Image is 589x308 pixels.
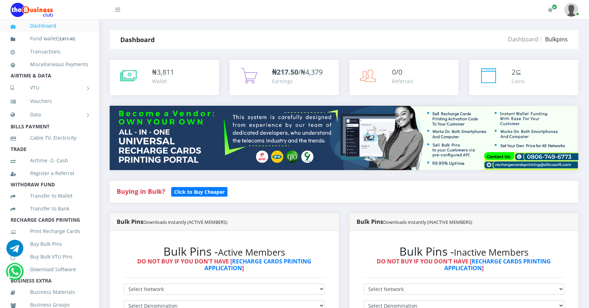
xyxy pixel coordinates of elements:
[7,268,22,280] a: Chat for support
[171,187,227,196] a: Click to Buy Cheaper
[454,246,529,258] small: Inactive Members
[377,257,551,272] strong: DO NOT BUY IF YOU DON'T HAVE [ ]
[11,93,88,109] a: Vouchers
[552,4,557,10] span: Renew/Upgrade Subscription
[117,218,227,226] strong: Bulk Pins
[11,130,88,146] a: Cable TV, Electricity
[204,257,311,272] a: RECHARGE CARDS PRINTING APPLICATION
[364,245,565,258] h2: Bulk Pins -
[512,77,525,85] div: Coins
[11,56,88,72] a: Miscellaneous Payments
[137,257,311,272] strong: DO NOT BUY IF YOU DON'T HAVE [ ]
[392,67,402,77] span: 0/0
[6,245,23,257] a: Chat for support
[564,3,578,17] img: User
[11,188,88,204] a: Transfer to Wallet
[11,30,88,47] a: Fund wallet[3,811.43]
[11,106,88,123] a: Data
[11,165,88,181] a: Register a Referral
[272,77,323,85] div: Earnings
[11,249,88,265] a: Buy Bulk VTU Pins
[11,201,88,217] a: Transfer to Bank
[11,3,53,17] img: Logo
[11,261,88,278] a: Download Software
[174,188,225,195] b: Click to Buy Cheaper
[59,36,74,41] b: 3,811.43
[350,60,459,95] a: 0/0 Referrals
[143,219,227,225] small: Downloads instantly (ACTIVE MEMBERS)
[548,7,553,13] i: Renew/Upgrade Subscription
[11,43,88,60] a: Transactions
[512,67,525,77] div: ⊆
[152,77,174,85] div: Wallet
[157,67,174,77] span: 3,811
[383,219,472,225] small: Downloads instantly (INACTIVE MEMBERS)
[58,36,75,41] small: [ ]
[11,284,88,300] a: Business Materials
[110,60,219,95] a: ₦3,811 Wallet
[124,245,325,258] h2: Bulk Pins -
[11,18,88,34] a: Dashboard
[538,35,568,43] li: Bulkpins
[11,223,88,239] a: Print Recharge Cards
[120,35,155,44] strong: Dashboard
[11,79,88,97] a: VTU
[11,236,88,252] a: Buy Bulk Pins
[218,246,285,258] small: Active Members
[508,35,538,43] a: Dashboard
[357,218,472,226] strong: Bulk Pins
[11,152,88,169] a: Airtime -2- Cash
[392,77,414,85] div: Referrals
[117,187,165,196] strong: Buying in Bulk?
[230,60,339,95] a: ₦217.50/₦4,379 Earnings
[272,67,298,77] b: ₦217.50
[110,106,578,170] img: multitenant_rcp.png
[152,67,174,77] div: ₦
[444,257,551,272] a: RECHARGE CARDS PRINTING APPLICATION
[272,67,323,77] span: /₦4,379
[512,67,515,77] span: 2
